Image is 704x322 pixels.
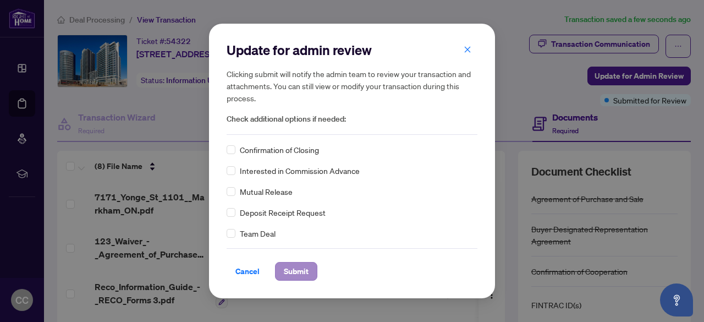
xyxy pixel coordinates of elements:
span: Check additional options if needed: [227,113,477,125]
h2: Update for admin review [227,41,477,59]
span: Deposit Receipt Request [240,206,326,219]
button: Cancel [227,262,268,281]
span: close [464,46,471,53]
span: Submit [284,263,309,280]
span: Confirmation of Closing [240,144,319,156]
button: Submit [275,262,317,281]
button: Open asap [660,283,693,316]
h5: Clicking submit will notify the admin team to review your transaction and attachments. You can st... [227,68,477,104]
span: Team Deal [240,227,276,239]
span: Mutual Release [240,185,293,198]
span: Interested in Commission Advance [240,165,360,177]
span: Cancel [235,263,260,280]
